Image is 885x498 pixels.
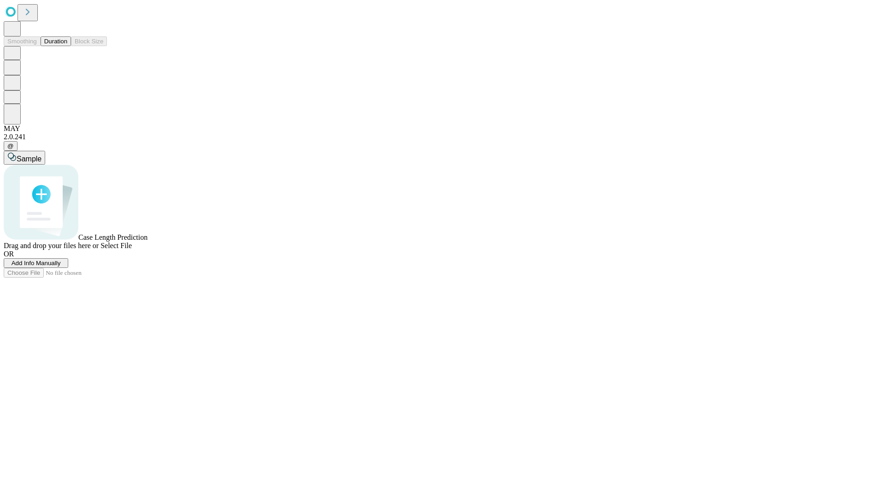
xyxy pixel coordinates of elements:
[78,233,147,241] span: Case Length Prediction
[4,141,18,151] button: @
[7,142,14,149] span: @
[17,155,41,163] span: Sample
[71,36,107,46] button: Block Size
[4,151,45,165] button: Sample
[4,250,14,258] span: OR
[4,133,881,141] div: 2.0.241
[12,260,61,267] span: Add Info Manually
[4,125,881,133] div: MAY
[100,242,132,249] span: Select File
[41,36,71,46] button: Duration
[4,36,41,46] button: Smoothing
[4,258,68,268] button: Add Info Manually
[4,242,99,249] span: Drag and drop your files here or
